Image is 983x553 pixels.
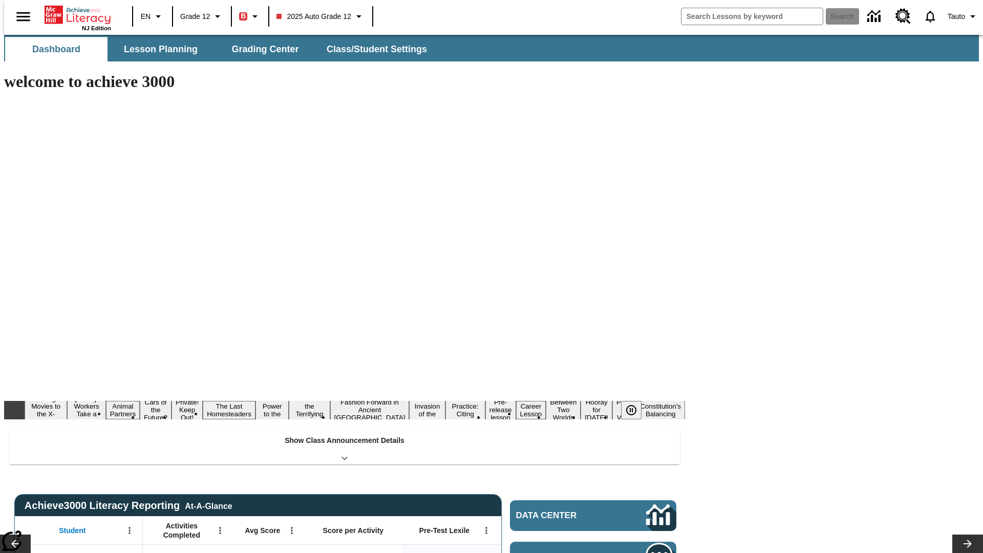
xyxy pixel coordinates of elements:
span: Avg Score [245,526,280,535]
span: Grade 12 [180,11,210,22]
span: Achieve3000 Literacy Reporting [25,500,232,512]
button: Slide 5 Private! Keep Out! [172,397,203,423]
button: Pause [621,401,642,419]
button: Slide 12 Pre-release lesson [485,397,516,423]
button: Lesson Planning [110,37,212,61]
button: Slide 15 Hooray for Constitution Day! [581,397,612,423]
span: Score per Activity [323,526,384,535]
div: At-A-Glance [185,500,232,511]
button: Open Menu [122,523,137,538]
button: Slide 10 The Invasion of the Free CD [409,393,445,427]
button: Grading Center [214,37,316,61]
span: Pre-Test Lexile [419,526,470,535]
span: EN [141,11,151,22]
button: Slide 4 Cars of the Future? [140,397,172,423]
span: Activities Completed [148,521,216,540]
button: Slide 17 The Constitution's Balancing Act [636,393,685,427]
button: Slide 8 Attack of the Terrifying Tomatoes [289,393,330,427]
div: SubNavbar [4,35,979,61]
span: Student [59,526,86,535]
a: Home [45,5,111,25]
div: Home [45,4,111,31]
button: Slide 7 Solar Power to the People [255,393,289,427]
button: Slide 9 Fashion Forward in Ancient Rome [330,397,410,423]
a: Data Center [510,500,676,531]
button: Open Menu [479,523,494,538]
a: Resource Center, Will open in new tab [889,3,917,30]
span: Data Center [516,511,612,521]
button: Slide 6 The Last Homesteaders [203,401,255,419]
button: Slide 16 Point of View [612,397,636,423]
button: Class: 2025 Auto Grade 12, Select your class [272,7,369,26]
button: Slide 11 Mixed Practice: Citing Evidence [445,393,485,427]
button: Language: EN, Select a language [136,7,169,26]
a: Data Center [861,3,889,31]
button: Boost Class color is red. Change class color [235,7,265,26]
span: B [241,10,246,23]
div: Pause [621,401,652,419]
p: Show Class Announcement Details [285,435,404,446]
button: Slide 2 Labor Day: Workers Take a Stand [67,393,105,427]
span: NJ Edition [82,25,111,31]
button: Profile/Settings [944,7,983,26]
button: Open side menu [8,2,38,32]
div: Show Class Announcement Details [9,429,680,464]
button: Class/Student Settings [318,37,435,61]
div: SubNavbar [4,37,436,61]
button: Slide 13 Career Lesson [516,401,546,419]
button: Open Menu [212,523,228,538]
button: Slide 3 Animal Partners [106,401,140,419]
button: Open Menu [284,523,300,538]
button: Slide 1 Taking Movies to the X-Dimension [25,393,67,427]
button: Grade: Grade 12, Select a grade [176,7,228,26]
button: Slide 14 Between Two Worlds [546,397,581,423]
a: Notifications [917,3,944,30]
h1: welcome to achieve 3000 [4,72,685,91]
input: search field [681,8,823,25]
span: Tauto [948,11,965,22]
button: Lesson carousel, Next [952,535,983,553]
button: Dashboard [5,37,108,61]
span: 2025 Auto Grade 12 [276,11,351,22]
